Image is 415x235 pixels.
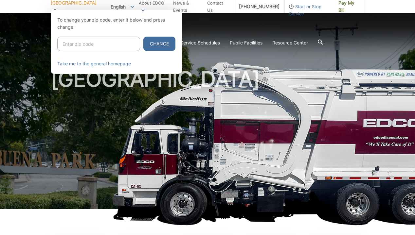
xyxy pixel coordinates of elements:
button: Change [143,37,175,51]
input: Enter zip code [57,37,140,51]
p: To change your zip code, enter it below and press change. [57,16,175,31]
a: Take me to the general homepage [57,60,131,67]
span: English [106,1,139,12]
